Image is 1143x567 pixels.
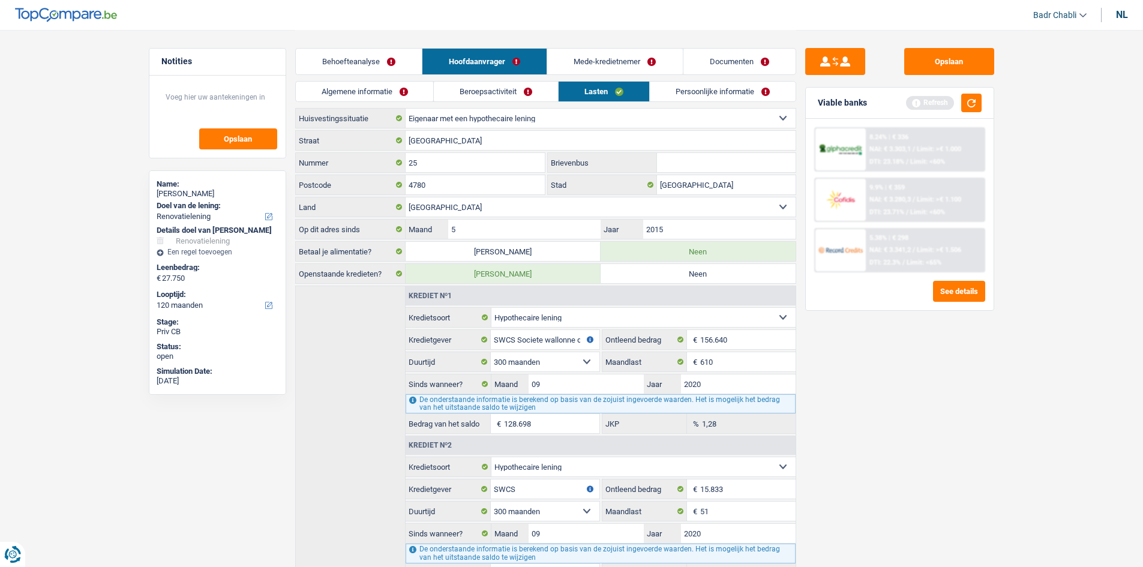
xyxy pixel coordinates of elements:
div: open [157,352,278,361]
span: / [913,246,915,254]
label: Huisvestingssituatie [296,109,406,128]
a: Algemene informatie [296,82,434,101]
label: Kredietgever [406,479,491,499]
label: Nummer [296,153,406,172]
span: DTI: 23.71% [869,208,904,216]
label: Duurtijd [406,352,491,371]
label: Brievenbus [548,153,657,172]
div: Priv CB [157,327,278,337]
div: Krediet nº1 [406,292,455,299]
button: Opslaan [904,48,994,75]
h5: Notities [161,56,274,67]
div: Name: [157,179,278,189]
label: Maandlast [602,502,688,521]
label: Sinds wanneer? [406,524,491,543]
span: % [687,414,702,433]
a: Hoofdaanvrager [422,49,547,74]
label: Maandlast [602,352,688,371]
img: TopCompare Logo [15,8,117,22]
a: Persoonlijke informatie [650,82,796,101]
label: Jaar [644,374,681,394]
span: Limit: >€ 1.506 [917,246,961,254]
input: MM [529,524,643,543]
div: Status: [157,342,278,352]
label: Sinds wanneer? [406,374,491,394]
div: Stage: [157,317,278,327]
label: Kredietsoort [406,308,491,327]
span: € [491,414,504,433]
a: Badr Chabli [1024,5,1087,25]
label: Neen [601,242,796,261]
input: JJJJ [643,220,795,239]
a: Lasten [559,82,649,101]
img: Cofidis [818,188,863,211]
span: NAI: € 3.303,1 [869,145,911,153]
input: JJJJ [681,524,796,543]
span: € [157,274,161,283]
label: [PERSON_NAME] [406,242,601,261]
label: Kredietgever [406,330,491,349]
img: Alphacredit [818,143,863,157]
label: Betaal je alimentatie? [296,242,406,261]
img: Record Credits [818,239,863,261]
span: DTI: 22.3% [869,259,901,266]
span: NAI: € 3.341,2 [869,246,911,254]
div: Viable banks [818,98,867,108]
div: De onderstaande informatie is berekend op basis van de zojuist ingevoerde waarden. Het is mogelij... [406,394,795,413]
span: € [687,479,700,499]
div: 5.38% | € 298 [869,234,908,242]
label: [PERSON_NAME] [406,264,601,283]
span: / [902,259,905,266]
label: Ontleend bedrag [602,479,688,499]
label: Doel van de lening: [157,201,276,211]
input: MM [448,220,600,239]
input: JJJJ [681,374,796,394]
div: [DATE] [157,376,278,386]
span: Badr Chabli [1033,10,1076,20]
label: Duurtijd [406,502,491,521]
a: Beroepsactiviteit [434,82,558,101]
label: Postcode [296,175,406,194]
span: € [687,330,700,349]
a: Mede-kredietnemer [547,49,682,74]
label: Maand [491,524,529,543]
div: [PERSON_NAME] [157,189,278,199]
label: Bedrag van het saldo [406,414,491,433]
span: / [913,196,915,203]
span: Limit: <65% [907,259,941,266]
span: DTI: 23.18% [869,158,904,166]
label: Jaar [601,220,643,239]
label: Leenbedrag: [157,263,276,272]
span: / [913,145,915,153]
span: € [687,502,700,521]
button: See details [933,281,985,302]
button: Opslaan [199,128,277,149]
div: Details doel van [PERSON_NAME] [157,226,278,235]
span: € [687,352,700,371]
div: De onderstaande informatie is berekend op basis van de zojuist ingevoerde waarden. Het is mogelij... [406,544,795,563]
div: Krediet nº2 [406,442,455,449]
label: Openstaande kredieten? [296,264,406,283]
label: JKP [602,414,688,433]
div: nl [1116,9,1128,20]
label: Jaar [644,524,681,543]
label: Straat [296,131,406,150]
span: Opslaan [224,135,252,143]
a: Behoefteanalyse [296,49,422,74]
a: Documenten [683,49,796,74]
label: Stad [548,175,657,194]
span: Limit: <60% [910,158,945,166]
span: / [906,208,908,216]
span: Limit: >€ 1.000 [917,145,961,153]
label: Maand [406,220,448,239]
div: Refresh [906,96,954,109]
label: Looptijd: [157,290,276,299]
span: / [906,158,908,166]
div: Simulation Date: [157,367,278,376]
label: Land [296,197,406,217]
span: Limit: >€ 1.100 [917,196,961,203]
div: 9.9% | € 359 [869,184,905,191]
label: Op dit adres sinds [296,220,406,239]
label: Kredietsoort [406,457,491,476]
label: Neen [601,264,796,283]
